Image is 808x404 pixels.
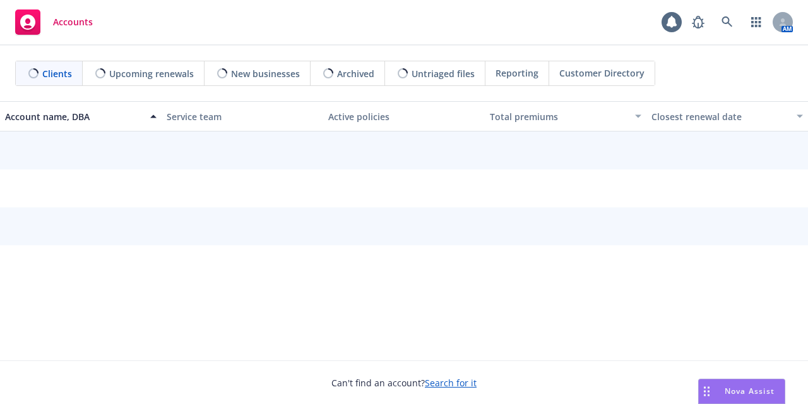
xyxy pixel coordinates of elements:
button: Total premiums [485,101,646,132]
div: Active policies [328,110,480,123]
span: Upcoming renewals [109,67,194,80]
span: Reporting [496,66,538,80]
a: Report a Bug [686,9,711,35]
div: Account name, DBA [5,110,143,123]
span: Customer Directory [559,66,645,80]
a: Search [715,9,740,35]
a: Accounts [10,4,98,40]
span: Nova Assist [725,386,775,396]
a: Search for it [425,377,477,389]
span: Untriaged files [412,67,475,80]
span: Archived [337,67,374,80]
div: Service team [167,110,318,123]
span: New businesses [231,67,300,80]
span: Accounts [53,17,93,27]
button: Active policies [323,101,485,132]
div: Total premiums [490,110,627,123]
div: Drag to move [699,379,715,403]
div: Closest renewal date [651,110,789,123]
a: Switch app [744,9,769,35]
span: Can't find an account? [331,376,477,389]
button: Service team [162,101,323,132]
button: Closest renewal date [646,101,808,132]
span: Clients [42,67,72,80]
button: Nova Assist [698,379,785,404]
